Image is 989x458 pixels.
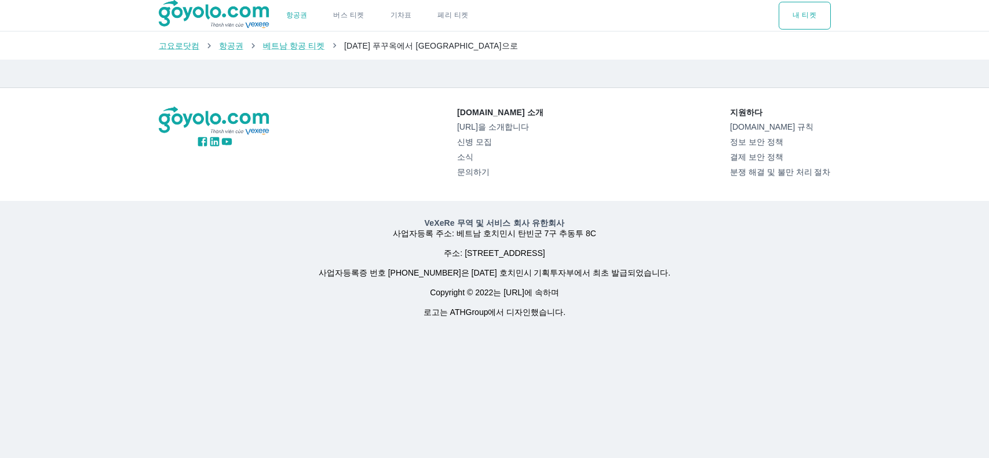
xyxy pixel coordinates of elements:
[391,11,412,19] font: 기차표
[424,307,566,317] font: 로고는 ATHGroup에서 디자인했습니다.
[457,122,529,131] font: [URL]을 소개합니다
[159,40,831,52] nav: 빵가루
[430,288,559,297] font: Copyright © 2022는 [URL]에 속하며
[457,122,543,133] a: [URL]을 소개합니다
[457,167,543,178] a: 문의하기
[333,11,364,20] a: 버스 티켓
[457,152,543,163] a: 소식
[730,108,763,117] font: 지원하다
[319,268,670,277] font: 사업자등록증 번호 [PHONE_NUMBER]은 [DATE] 호치민시 기획투자부에서 최초 발급되었습니다.
[333,11,364,19] font: 버스 티켓
[425,218,565,228] font: VeXeRe 무역 및 서비스 회사 유한회사
[457,137,492,146] font: 신병 모집
[271,2,479,30] div: 교통수단을 선택하세요
[457,137,543,148] a: 신병 모집
[793,11,816,19] font: 내 티켓
[730,137,783,146] font: 정보 보안 정책
[730,152,783,162] font: 결제 보안 정책
[730,152,830,163] a: 결제 보안 정책
[286,11,308,20] a: 항공권
[219,41,243,50] a: 항공권
[730,167,830,177] font: 분쟁 해결 및 불만 처리 절차
[457,108,543,117] font: [DOMAIN_NAME] 소개
[730,122,813,131] font: [DOMAIN_NAME] 규칙
[457,152,473,162] font: 소식
[437,11,468,19] font: 페리 티켓
[730,122,830,133] a: [DOMAIN_NAME] 규칙
[779,2,831,30] div: 교통수단을 선택하세요
[159,107,271,135] img: 심벌 마크
[344,41,518,50] font: [DATE] 푸꾸옥에서 [GEOGRAPHIC_DATA]으로
[263,41,325,50] a: 베트남 항공 티켓
[393,229,596,238] font: 사업자등록 주소: 베트남 호치민시 탄빈군 7구 추동투 8C
[457,167,490,177] font: 문의하기
[730,137,830,148] a: 정보 보안 정책
[444,248,545,258] font: 주소: [STREET_ADDRESS]
[159,41,200,50] a: 고요로닷컴
[730,167,830,178] a: 분쟁 해결 및 불만 처리 절차
[286,11,308,19] font: 항공권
